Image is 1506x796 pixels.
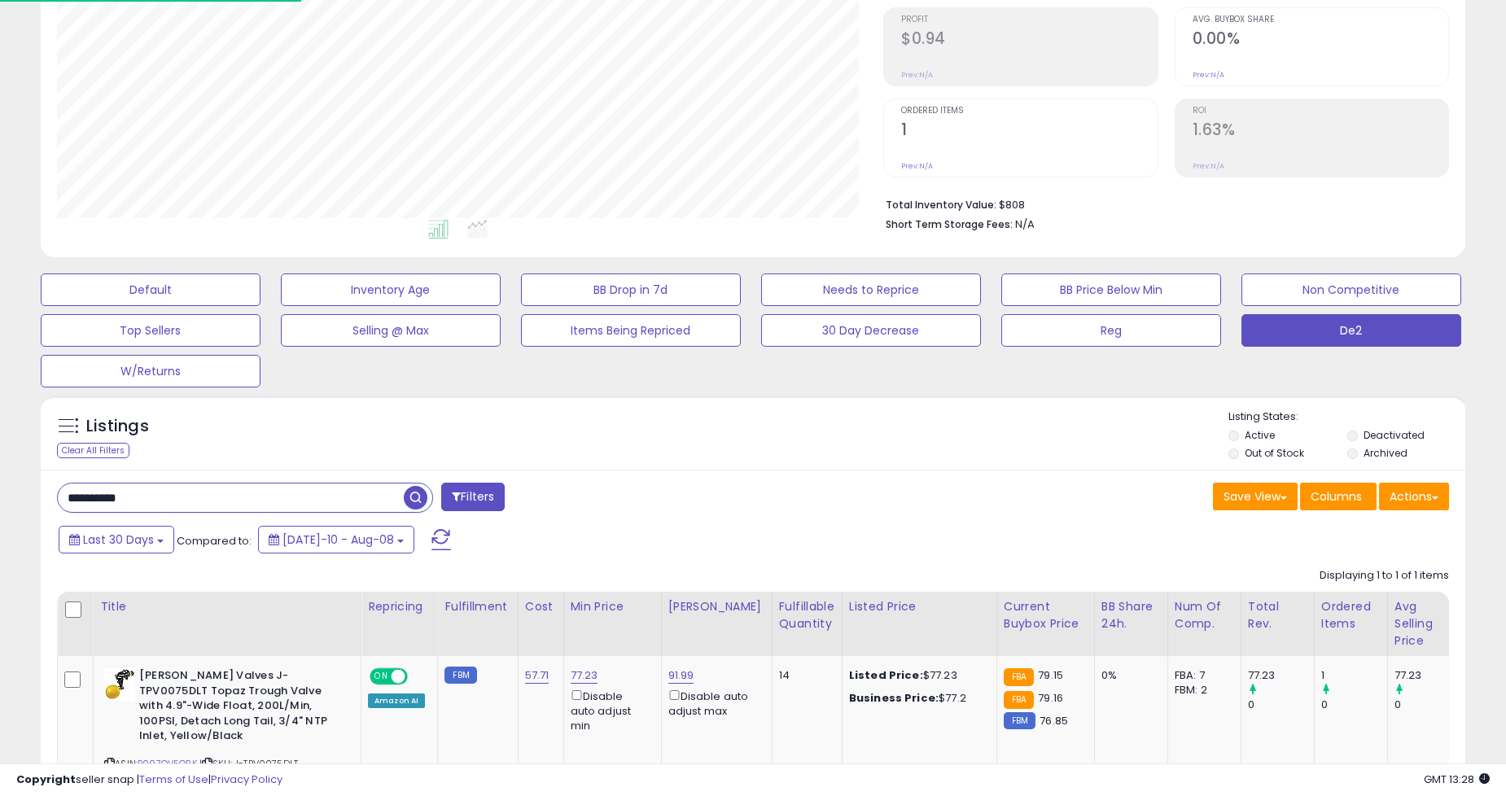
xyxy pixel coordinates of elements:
span: Last 30 Days [83,531,154,548]
a: Terms of Use [139,772,208,787]
button: BB Price Below Min [1001,273,1221,306]
span: Ordered Items [901,107,1158,116]
div: 1 [1321,668,1387,683]
label: Active [1245,428,1275,442]
div: [PERSON_NAME] [668,598,765,615]
span: ON [371,670,392,684]
div: Disable auto adjust max [668,687,760,719]
div: Repricing [368,598,431,615]
span: Avg. Buybox Share [1193,15,1449,24]
h2: 0.00% [1193,29,1449,51]
div: $77.2 [849,691,984,706]
small: Prev: N/A [901,161,933,171]
span: | SKU: J-TPV0075DLT [199,757,298,770]
button: Last 30 Days [59,526,174,553]
small: FBM [1004,712,1035,729]
span: Profit [901,15,1158,24]
li: $808 [886,194,1437,213]
a: B007OV5QRK [138,757,197,771]
span: 2025-09-8 13:28 GMT [1424,772,1490,787]
div: Title [100,598,354,615]
span: Compared to: [177,533,252,549]
div: Current Buybox Price [1004,598,1088,632]
div: Fulfillable Quantity [779,598,835,632]
span: OFF [405,670,431,684]
div: seller snap | | [16,772,282,788]
b: Business Price: [849,690,939,706]
div: 0 [1248,698,1314,712]
div: Min Price [571,598,654,615]
button: Needs to Reprice [761,273,981,306]
div: Avg Selling Price [1394,598,1454,649]
button: Actions [1379,483,1449,510]
button: Non Competitive [1241,273,1461,306]
a: 57.71 [525,667,549,684]
div: Listed Price [849,598,990,615]
a: Privacy Policy [211,772,282,787]
div: BB Share 24h. [1101,598,1161,632]
a: 77.23 [571,667,598,684]
div: Total Rev. [1248,598,1307,632]
b: Listed Price: [849,667,923,683]
strong: Copyright [16,772,76,787]
span: 76.85 [1040,713,1068,728]
div: Amazon AI [368,693,425,708]
b: Total Inventory Value: [886,198,996,212]
small: FBM [444,667,476,684]
small: FBA [1004,691,1034,709]
h5: Listings [86,415,149,438]
button: Selling @ Max [281,314,501,347]
button: 30 Day Decrease [761,314,981,347]
div: Ordered Items [1321,598,1381,632]
label: Deactivated [1364,428,1425,442]
button: De2 [1241,314,1461,347]
small: Prev: N/A [901,70,933,80]
div: Num of Comp. [1175,598,1234,632]
small: FBA [1004,668,1034,686]
button: Columns [1300,483,1377,510]
span: Columns [1311,488,1362,505]
span: 79.16 [1038,690,1063,706]
div: FBM: 2 [1175,683,1228,698]
span: [DATE]-10 - Aug-08 [282,531,394,548]
div: 77.23 [1394,668,1460,683]
p: Listing States: [1228,409,1465,425]
b: Short Term Storage Fees: [886,217,1013,231]
div: $77.23 [849,668,984,683]
span: 79.15 [1038,667,1063,683]
b: [PERSON_NAME] Valves J-TPV0075DLT Topaz Trough Valve with 4.9"-Wide Float, 200L/Min, 100PSI, Deta... [139,668,337,748]
div: Displaying 1 to 1 of 1 items [1320,568,1449,584]
small: Prev: N/A [1193,70,1224,80]
label: Archived [1364,446,1407,460]
div: Cost [525,598,557,615]
button: Filters [441,483,505,511]
img: 41duenNmcbL._SL40_.jpg [104,668,135,701]
label: Out of Stock [1245,446,1304,460]
button: Top Sellers [41,314,260,347]
span: N/A [1015,216,1035,232]
div: 77.23 [1248,668,1314,683]
div: 0% [1101,668,1155,683]
div: Fulfillment [444,598,510,615]
button: Default [41,273,260,306]
button: Inventory Age [281,273,501,306]
a: 91.99 [668,667,694,684]
div: 14 [779,668,830,683]
button: W/Returns [41,355,260,387]
button: [DATE]-10 - Aug-08 [258,526,414,553]
div: 0 [1394,698,1460,712]
button: Reg [1001,314,1221,347]
h2: 1 [901,120,1158,142]
span: ROI [1193,107,1449,116]
div: FBA: 7 [1175,668,1228,683]
div: Clear All Filters [57,443,129,458]
h2: 1.63% [1193,120,1449,142]
button: BB Drop in 7d [521,273,741,306]
div: 0 [1321,698,1387,712]
h2: $0.94 [901,29,1158,51]
button: Items Being Repriced [521,314,741,347]
button: Save View [1213,483,1298,510]
div: Disable auto adjust min [571,687,649,733]
small: Prev: N/A [1193,161,1224,171]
